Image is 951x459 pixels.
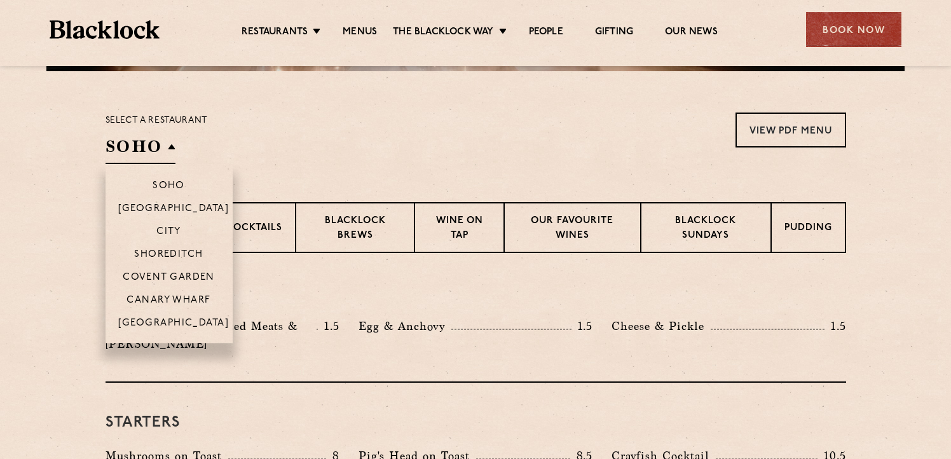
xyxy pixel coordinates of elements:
h3: Starters [106,414,846,431]
p: Canary Wharf [127,295,210,308]
p: 1.5 [318,318,339,334]
p: Pudding [784,221,832,237]
h3: Pre Chop Bites [106,285,846,301]
p: Blacklock Sundays [654,214,757,244]
p: 1.5 [571,318,593,334]
p: 1.5 [824,318,846,334]
a: The Blacklock Way [393,26,493,40]
p: Wine on Tap [428,214,490,244]
p: Shoreditch [134,249,203,262]
p: Egg & Anchovy [359,317,451,335]
p: Covent Garden [123,272,215,285]
a: Our News [665,26,718,40]
a: People [529,26,563,40]
h2: SOHO [106,135,175,164]
p: Select a restaurant [106,113,208,129]
p: Our favourite wines [517,214,627,244]
p: [GEOGRAPHIC_DATA] [118,203,229,216]
p: Cheese & Pickle [612,317,711,335]
img: BL_Textured_Logo-footer-cropped.svg [50,20,160,39]
a: Restaurants [242,26,308,40]
p: [GEOGRAPHIC_DATA] [118,318,229,331]
p: Blacklock Brews [309,214,402,244]
p: Cocktails [226,221,282,237]
p: Soho [153,181,185,193]
p: City [156,226,181,239]
a: View PDF Menu [735,113,846,147]
div: Book Now [806,12,901,47]
a: Menus [343,26,377,40]
a: Gifting [595,26,633,40]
